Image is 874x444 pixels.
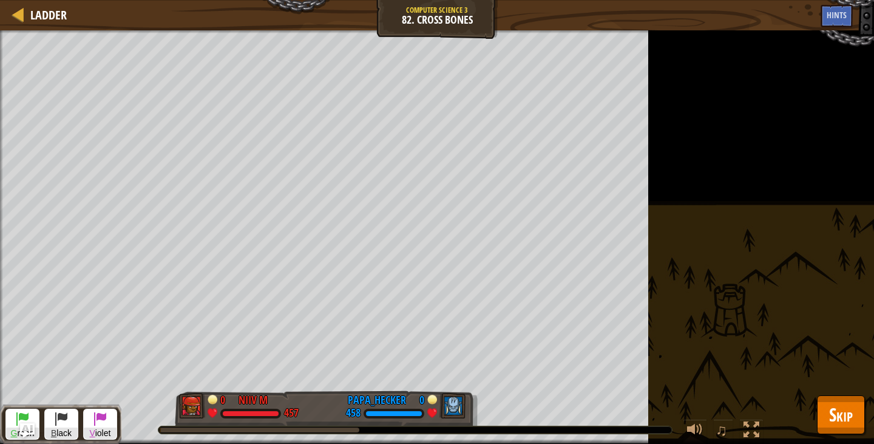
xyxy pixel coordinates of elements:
button: Ask AI [20,423,35,438]
button: Skip [817,395,865,434]
div: Niiv M [239,392,268,408]
img: thang_avatar_frame.png [439,393,466,418]
div: Papa_Hecker [348,392,406,408]
div: 457 [284,408,299,419]
div: 458 [346,408,361,419]
span: G [11,428,18,438]
span: Skip [829,402,853,427]
span: reen [6,428,39,439]
a: Ladder [24,7,67,23]
div: 0 [220,392,232,403]
button: Adjust volume [683,419,707,444]
span: iolet [84,428,117,439]
span: B [51,428,56,438]
button: Black [44,409,78,440]
img: thang_avatar_frame.png [179,393,206,418]
button: Toggle fullscreen [739,419,764,444]
button: ♫ [713,419,734,444]
button: Green [5,409,39,440]
span: ♫ [716,421,728,439]
span: Ladder [30,7,67,23]
div: 0 [412,392,424,403]
span: V [90,428,95,438]
button: Violet [83,409,117,440]
span: Hints [827,9,847,21]
span: lack [45,428,78,439]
